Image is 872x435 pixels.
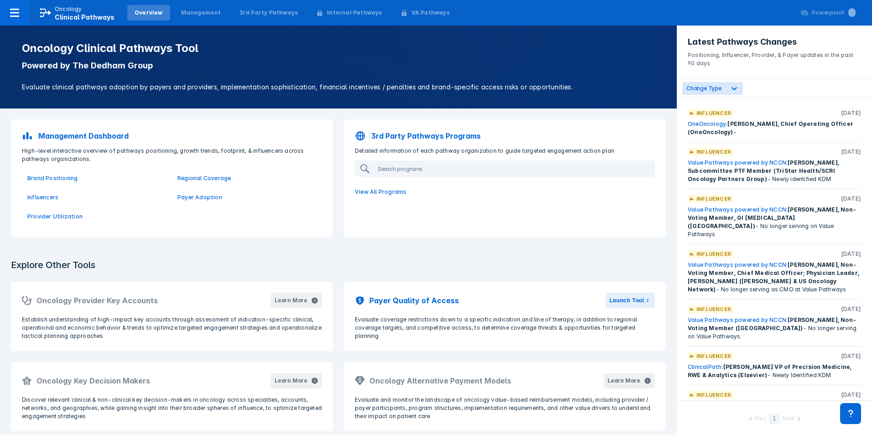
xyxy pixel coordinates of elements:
[688,261,788,268] a: Value Pathways powered by NCCN:
[696,352,731,360] p: Influencer
[22,316,322,340] p: Establish understanding of high-impact key accounts through assessment of indication-specific cli...
[769,414,780,424] div: 1
[355,316,655,340] p: Evaluate coverage restrictions down to a specific indication and line of therapy, in addition to ...
[369,295,459,306] h2: Payer Quality of Access
[783,414,794,424] div: Next
[349,147,660,155] p: Detailed information of each pathway organization to guide targeted engagement action plan
[239,9,298,17] div: 3rd Party Pathways
[841,391,861,399] p: [DATE]
[374,161,648,176] input: Search programs
[841,305,861,313] p: [DATE]
[688,47,861,67] p: Positioning, Influencer, Provider, & Payer updates in the past 90 days
[327,9,382,17] div: Internal Pathways
[686,85,721,92] span: Change Type
[688,363,861,379] div: - Newly Identified KDM
[36,295,158,306] h2: Oncology Provider Key Accounts
[696,250,731,258] p: Influencer
[271,293,322,308] button: Learn More
[688,206,856,229] span: [PERSON_NAME], Non-Voting Member, GI [MEDICAL_DATA] ([GEOGRAPHIC_DATA])
[688,159,839,182] span: [PERSON_NAME], Subcommittee PTF Member (TriStar Health/SCRI Oncology Partners Group)
[355,396,655,420] p: Evaluate and monitor the landscape of oncology value-based reimbursement models, including provid...
[177,193,317,202] a: Payer Adoption
[55,5,82,13] p: Oncology
[688,120,727,127] a: OneOncology:
[38,130,129,141] p: Management Dashboard
[16,147,327,163] p: High-level interactive overview of pathways positioning, growth trends, footprint, & influencers ...
[27,212,166,221] a: Provider Utilization
[22,42,655,55] h1: Oncology Clinical Pathways Tool
[22,60,655,71] p: Powered by The Dedham Group
[27,193,166,202] a: Influencers
[275,296,307,305] div: Learn More
[812,9,856,17] div: Powerpoint
[841,352,861,360] p: [DATE]
[688,316,788,323] a: Value Pathways powered by NCCN:
[688,363,723,370] a: ClinicalPath:
[177,174,317,182] a: Regional Coverage
[22,82,655,92] p: Evaluate clinical pathways adoption by payers and providers, implementation sophistication, finan...
[688,159,788,166] a: Value Pathways powered by NCCN:
[369,375,511,386] h2: Oncology Alternative Payment Models
[232,5,306,21] a: 3rd Party Pathways
[688,120,853,135] span: [PERSON_NAME], Chief Operating Officer (OneOncology)
[688,363,851,378] span: [PERSON_NAME] VP of Precision Medicine, RWE & Analytics (Elsevier)
[688,159,861,183] div: - Newly identified KDM
[371,130,481,141] p: 3rd Party Pathways Programs
[607,377,640,385] div: Learn More
[688,206,788,213] a: Value Pathways powered by NCCN:
[135,9,163,17] div: Overview
[16,125,327,147] a: Management Dashboard
[411,9,450,17] div: VA Pathways
[688,261,861,294] div: - No longer serving as CMO at Value Pathways
[841,250,861,258] p: [DATE]
[349,182,660,202] a: View All Programs
[688,120,861,136] div: -
[696,391,731,399] p: Influencer
[688,316,861,341] div: - No longer serving on Value Pathways
[696,148,731,156] p: Influencer
[606,293,655,308] button: Launch Tool
[271,373,322,388] button: Learn More
[609,296,644,305] div: Launch Tool
[841,195,861,203] p: [DATE]
[174,5,228,21] a: Management
[841,109,861,117] p: [DATE]
[688,206,861,238] div: - No longer serving on Value Pathways
[688,36,861,47] h3: Latest Pathways Changes
[696,109,731,117] p: Influencer
[275,377,307,385] div: Learn More
[22,396,322,420] p: Discover relevant clinical & non-clinical key decision-makers in oncology across specialties, acc...
[27,174,166,182] a: Brand Positioning
[5,254,101,276] h3: Explore Other Tools
[181,9,221,17] div: Management
[754,414,766,424] div: Prev
[349,125,660,147] a: 3rd Party Pathways Programs
[604,373,655,388] button: Learn More
[55,13,114,21] span: Clinical Pathways
[840,403,861,424] div: Contact Support
[696,305,731,313] p: Influencer
[696,195,731,203] p: Influencer
[36,375,150,386] h2: Oncology Key Decision Makers
[841,148,861,156] p: [DATE]
[127,5,170,21] a: Overview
